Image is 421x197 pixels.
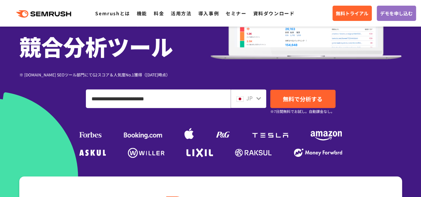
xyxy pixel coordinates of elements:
a: デモを申し込む [377,6,416,21]
a: 資料ダウンロード [253,10,295,17]
span: 無料トライアル [336,10,368,17]
a: 機能 [137,10,147,17]
input: ドメイン、キーワードまたはURLを入力してください [86,90,230,108]
small: ※7日間無料でお試し。自動課金なし。 [270,108,334,115]
h1: オールインワン 競合分析ツール [19,0,211,61]
a: 活用方法 [171,10,191,17]
span: デモを申し込む [380,10,413,17]
a: Semrushとは [95,10,130,17]
a: 無料トライアル [332,6,372,21]
a: 料金 [154,10,164,17]
a: セミナー [226,10,246,17]
a: 導入事例 [198,10,219,17]
div: ※ [DOMAIN_NAME] SEOツール部門にてG2スコア＆人気度No.1獲得（[DATE]時点） [19,71,211,78]
span: 無料で分析する [283,95,322,103]
a: 無料で分析する [270,90,335,108]
span: JP [246,94,253,102]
